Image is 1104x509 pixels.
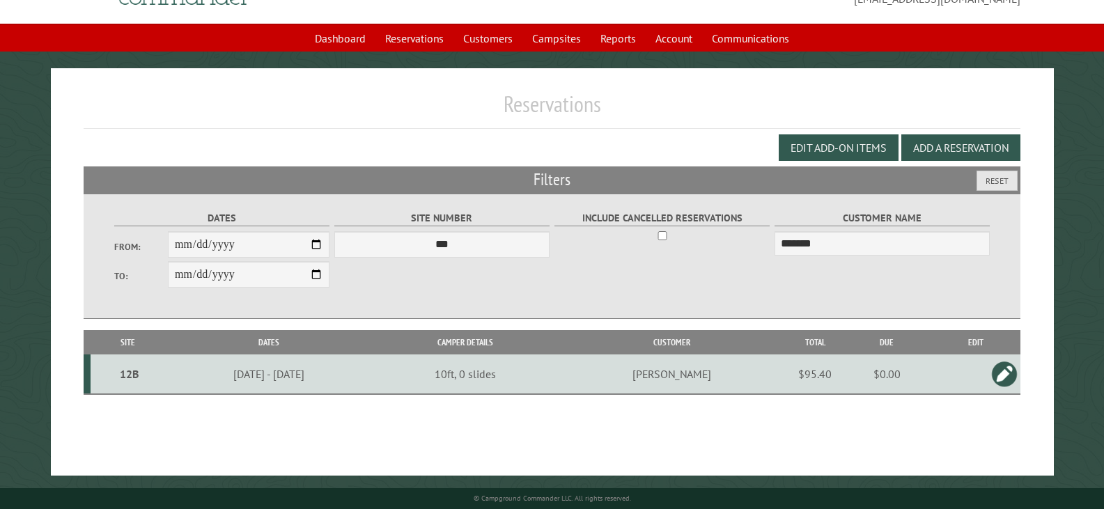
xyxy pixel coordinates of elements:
[114,240,168,253] label: From:
[779,134,899,161] button: Edit Add-on Items
[787,330,843,354] th: Total
[843,330,931,354] th: Due
[557,330,787,354] th: Customer
[166,367,371,381] div: [DATE] - [DATE]
[592,25,644,52] a: Reports
[374,330,557,354] th: Camper Details
[647,25,701,52] a: Account
[977,171,1018,191] button: Reset
[114,210,330,226] label: Dates
[524,25,589,52] a: Campsites
[787,354,843,394] td: $95.40
[474,494,631,503] small: © Campground Commander LLC. All rights reserved.
[703,25,798,52] a: Communications
[114,269,168,283] label: To:
[96,367,162,381] div: 12B
[374,354,557,394] td: 10ft, 0 slides
[306,25,374,52] a: Dashboard
[377,25,452,52] a: Reservations
[901,134,1020,161] button: Add a Reservation
[843,354,931,394] td: $0.00
[931,330,1020,354] th: Edit
[455,25,521,52] a: Customers
[164,330,374,354] th: Dates
[775,210,990,226] label: Customer Name
[554,210,770,226] label: Include Cancelled Reservations
[84,166,1020,193] h2: Filters
[334,210,550,226] label: Site Number
[91,330,164,354] th: Site
[557,354,787,394] td: [PERSON_NAME]
[84,91,1020,129] h1: Reservations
